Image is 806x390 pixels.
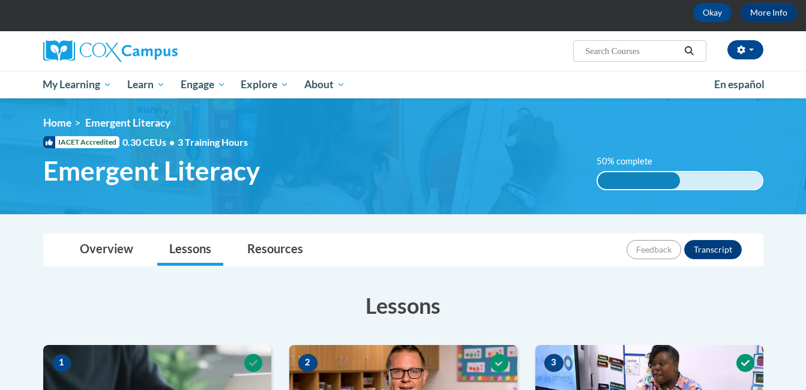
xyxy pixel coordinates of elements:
input: Search Courses [584,44,680,58]
span: Emergent Literacy [43,155,260,187]
a: Cox Campus [43,40,271,62]
span: 3 Training Hours [178,136,248,148]
span: 2 [298,354,317,372]
span: En español [714,78,765,91]
button: Search [680,44,698,58]
span: About [304,77,345,92]
a: Lessons [157,234,223,266]
span: 0.30 CEUs [122,136,178,149]
button: Transcript [684,240,742,259]
button: Feedback [627,240,681,259]
span: My Learning [43,77,112,92]
a: About [296,71,353,98]
span: 3 [544,354,564,372]
div: Main menu [25,71,781,98]
img: Cox Campus [43,40,178,62]
span: 1 [52,354,71,372]
label: 50% complete [597,155,666,168]
span: Explore [241,77,289,92]
a: Overview [68,234,145,266]
a: Learn [119,71,173,98]
a: Explore [233,71,296,98]
button: Okay [693,3,732,22]
a: En español [706,72,772,97]
span: Learn [127,77,165,92]
h3: Lessons [43,290,763,320]
span: Engage [181,77,226,92]
div: 50% complete [598,172,680,189]
a: Resources [235,234,315,266]
button: Account Settings [727,40,763,59]
a: My Learning [35,71,120,98]
span: IACET Accredited [43,136,119,148]
span: • [169,136,175,148]
a: More Info [741,3,797,22]
a: Engage [173,71,233,98]
a: Home [43,116,71,129]
span: Emergent Literacy [85,116,170,129]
